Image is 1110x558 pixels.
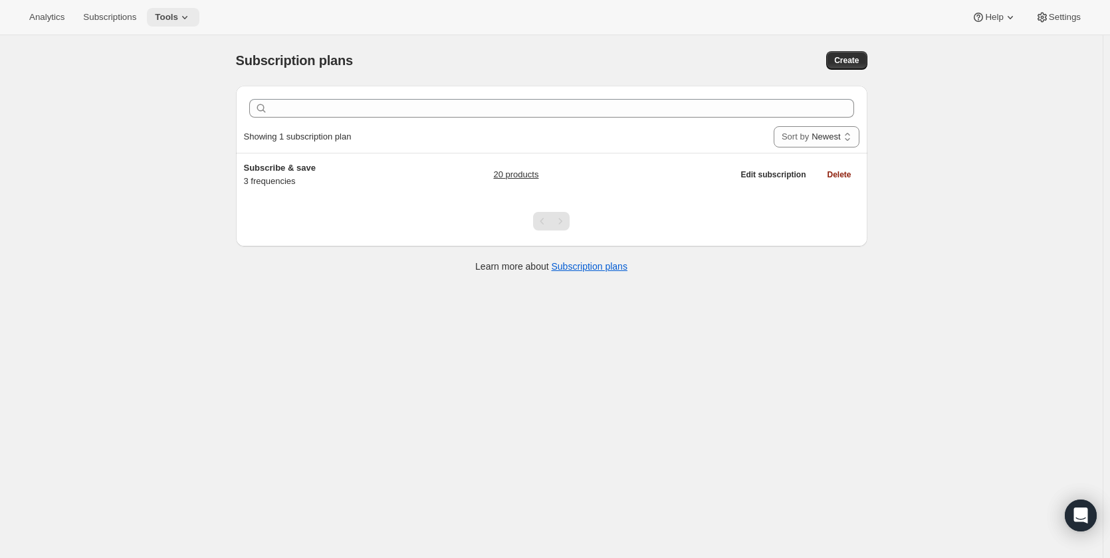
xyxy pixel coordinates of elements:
[740,169,806,180] span: Edit subscription
[1049,12,1081,23] span: Settings
[1028,8,1089,27] button: Settings
[493,168,538,181] a: 20 products
[475,260,627,273] p: Learn more about
[244,132,352,141] span: Showing 1 subscription plan
[21,8,72,27] button: Analytics
[244,161,410,188] div: 3 frequencies
[29,12,64,23] span: Analytics
[147,8,199,27] button: Tools
[985,12,1003,23] span: Help
[964,8,1024,27] button: Help
[826,51,867,70] button: Create
[834,55,859,66] span: Create
[533,212,570,231] nav: Pagination
[236,53,353,68] span: Subscription plans
[732,165,814,184] button: Edit subscription
[244,163,316,173] span: Subscribe & save
[155,12,178,23] span: Tools
[1065,500,1097,531] div: Open Intercom Messenger
[819,165,859,184] button: Delete
[552,261,627,272] a: Subscription plans
[827,169,851,180] span: Delete
[83,12,136,23] span: Subscriptions
[75,8,144,27] button: Subscriptions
